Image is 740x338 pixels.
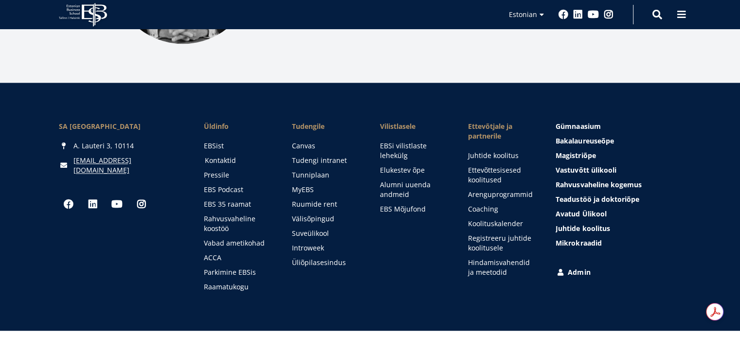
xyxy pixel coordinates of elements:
a: Facebook [559,10,568,19]
a: Parkimine EBSis [204,267,272,277]
span: Juhtide koolitus [556,224,610,233]
span: Mikrokraadid [556,238,601,248]
a: Coaching [468,204,536,214]
div: A. Lauteri 3, 10114 [59,141,184,151]
a: Kontaktid [205,156,273,165]
a: Arenguprogrammid [468,190,536,199]
span: Vilistlasele [379,122,448,131]
a: Juhtide koolitus [468,151,536,160]
a: Registreeru juhtide koolitusele [468,233,536,253]
a: Linkedin [573,10,583,19]
span: Üldinfo [204,122,272,131]
a: Koolituskalender [468,219,536,229]
a: Admin [556,267,681,277]
div: SA [GEOGRAPHIC_DATA] [59,122,184,131]
a: Vabad ametikohad [204,238,272,248]
a: Magistriõpe [556,151,681,160]
a: Hindamisvahendid ja meetodid [468,258,536,277]
a: Instagram [604,10,614,19]
a: Välisõpingud [292,214,361,224]
a: Vastuvõtt ülikooli [556,165,681,175]
a: Instagram [132,195,151,214]
a: Pressile [204,170,272,180]
a: Ettevõttesisesed koolitused [468,165,536,185]
a: EBS Mõjufond [379,204,448,214]
a: EBS 35 raamat [204,199,272,209]
a: Raamatukogu [204,282,272,292]
a: Elukestev õpe [379,165,448,175]
a: ACCA [204,253,272,263]
a: Tunniplaan [292,170,361,180]
a: Linkedin [83,195,103,214]
a: Canvas [292,141,361,151]
a: Bakalaureuseõpe [556,136,681,146]
span: Teadustöö ja doktoriõpe [556,195,639,204]
a: Gümnaasium [556,122,681,131]
span: Avatud Ülikool [556,209,606,218]
a: Youtube [588,10,599,19]
a: MyEBS [292,185,361,195]
a: Mikrokraadid [556,238,681,248]
a: Rahvusvaheline kogemus [556,180,681,190]
span: Gümnaasium [556,122,600,131]
a: Youtube [108,195,127,214]
span: Rahvusvaheline kogemus [556,180,641,189]
a: Teadustöö ja doktoriõpe [556,195,681,204]
a: Alumni uuenda andmeid [379,180,448,199]
a: Tudengile [292,122,361,131]
a: Ruumide rent [292,199,361,209]
a: EBS Podcast [204,185,272,195]
a: Juhtide koolitus [556,224,681,233]
span: Vastuvõtt ülikooli [556,165,616,175]
a: Avatud Ülikool [556,209,681,219]
a: EBSist [204,141,272,151]
span: Bakalaureuseõpe [556,136,614,145]
a: Suveülikool [292,229,361,238]
a: Introweek [292,243,361,253]
a: Üliõpilasesindus [292,258,361,267]
a: Facebook [59,195,78,214]
a: Rahvusvaheline koostöö [204,214,272,233]
span: Magistriõpe [556,151,596,160]
span: Ettevõtjale ja partnerile [468,122,536,141]
a: EBSi vilistlaste lehekülg [379,141,448,160]
a: [EMAIL_ADDRESS][DOMAIN_NAME] [73,156,184,175]
a: Tudengi intranet [292,156,361,165]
